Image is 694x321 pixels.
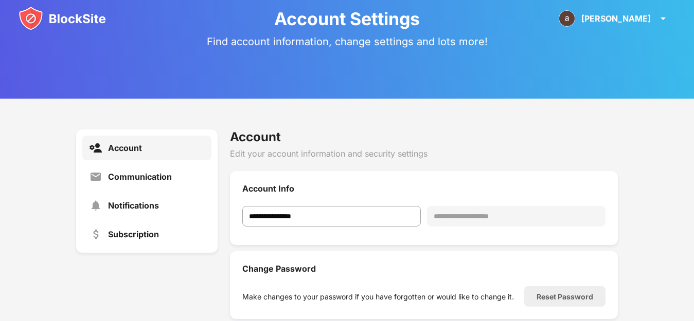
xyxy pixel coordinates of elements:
[82,222,211,247] a: Subscription
[90,228,102,240] img: settings-subscription.svg
[108,229,159,239] div: Subscription
[82,164,211,189] a: Communication
[90,199,102,212] img: settings-notifications.svg
[90,171,102,183] img: settings-communication.svg
[242,183,605,194] div: Account Info
[108,172,172,182] div: Communication
[108,143,142,153] div: Account
[108,200,159,211] div: Notifications
[537,292,593,301] div: Reset Password
[82,136,211,160] a: Account
[82,193,211,218] a: Notifications
[242,263,605,274] div: Change Password
[242,292,514,301] div: Make changes to your password if you have forgotten or would like to change it.
[207,35,488,48] div: Find account information, change settings and lots more!
[90,142,102,154] img: settings-account-active.svg
[19,6,106,31] img: blocksite-icon.svg
[559,10,575,27] img: ACg8ocJTPn0V49SeMibj7x4oblI7PVBGz_BDO6cPKg_xRWEdyMs4MBE=s96-c
[230,148,617,159] div: Edit your account information and security settings
[581,13,651,24] div: [PERSON_NAME]
[230,129,617,144] div: Account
